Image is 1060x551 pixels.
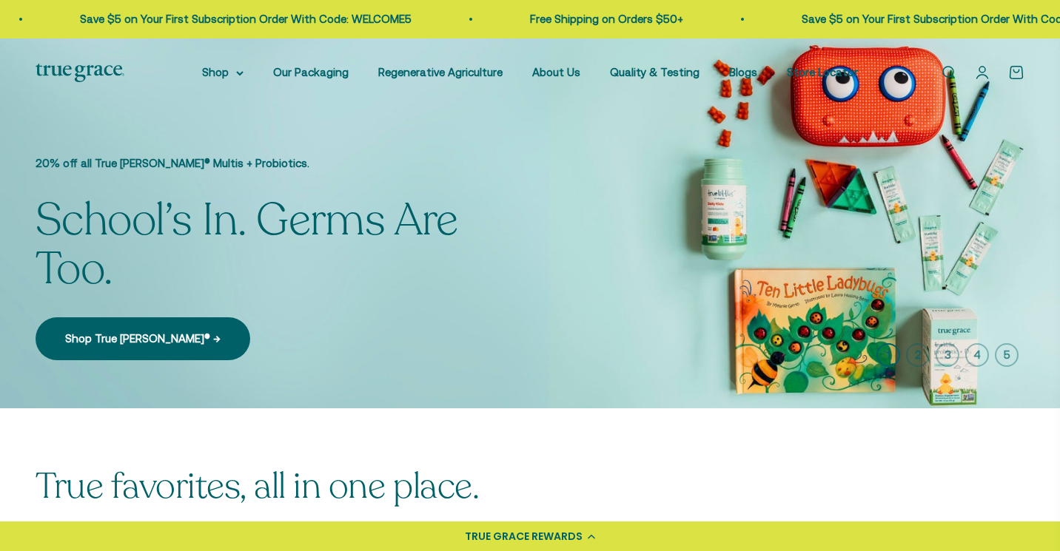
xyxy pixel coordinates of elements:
[965,343,989,367] button: 4
[202,64,244,81] summary: Shop
[787,66,858,78] a: Store Locator
[511,13,665,25] a: Free Shipping on Orders $50+
[273,66,349,78] a: Our Packaging
[532,66,580,78] a: About Us
[378,66,503,78] a: Regenerative Agriculture
[936,343,959,367] button: 3
[729,66,757,78] a: Blogs
[876,343,900,367] button: 1
[995,343,1019,367] button: 5
[36,462,479,510] split-lines: True favorites, all in one place.
[465,529,583,544] div: TRUE GRACE REWARDS
[61,10,393,28] p: Save $5 on Your First Subscription Order With Code: WELCOME5
[36,155,524,172] p: 20% off all True [PERSON_NAME]® Multis + Probiotics.
[36,190,458,300] split-lines: School’s In. Germs Are Too.
[610,66,700,78] a: Quality & Testing
[36,317,250,360] a: Shop True [PERSON_NAME]® →
[906,343,930,367] button: 2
